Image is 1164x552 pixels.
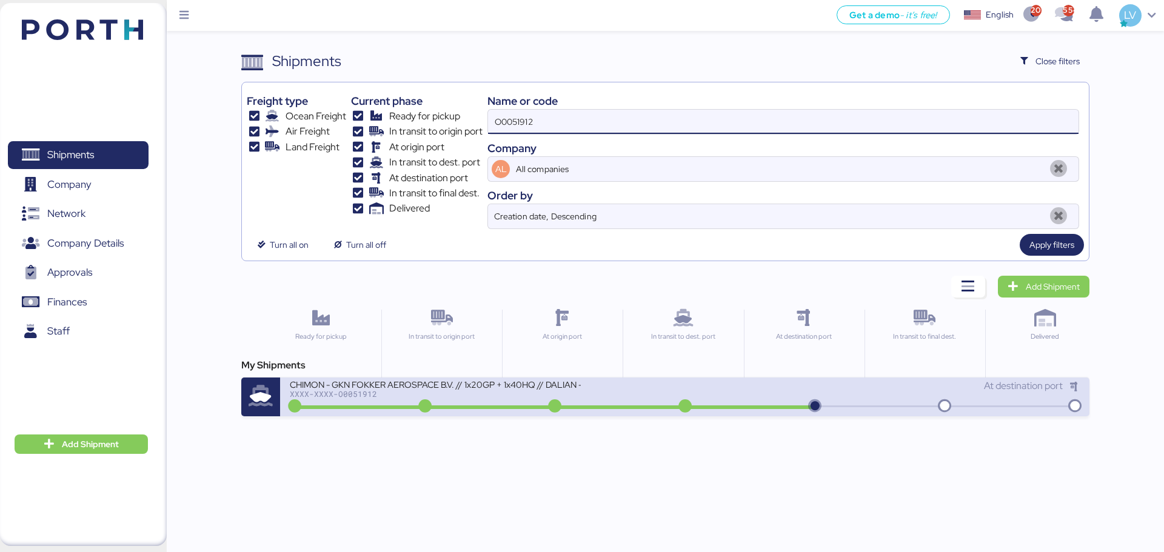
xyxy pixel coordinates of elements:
[323,234,396,256] button: Turn all off
[290,390,581,398] div: XXXX-XXXX-O0051912
[1035,54,1080,68] span: Close filters
[47,205,85,222] span: Network
[241,358,1089,373] div: My Shipments
[487,187,1079,204] div: Order by
[270,238,309,252] span: Turn all on
[174,5,195,26] button: Menu
[998,276,1089,298] a: Add Shipment
[628,331,738,342] div: In transit to dest. port
[47,293,87,311] span: Finances
[387,331,497,342] div: In transit to origin port
[8,288,149,316] a: Finances
[1026,279,1080,294] span: Add Shipment
[487,93,1079,109] div: Name or code
[389,186,480,201] span: In transit to final dest.
[389,171,468,185] span: At destination port
[389,155,480,170] span: In transit to dest. port
[247,93,346,109] div: Freight type
[346,238,386,252] span: Turn all off
[991,331,1100,342] div: Delivered
[8,259,149,287] a: Approvals
[749,331,859,342] div: At destination port
[1011,50,1089,72] button: Close filters
[47,322,70,340] span: Staff
[1029,238,1074,252] span: Apply filters
[47,264,92,281] span: Approvals
[8,318,149,345] a: Staff
[286,109,346,124] span: Ocean Freight
[286,124,330,139] span: Air Freight
[984,379,1063,392] span: At destination port
[247,234,318,256] button: Turn all on
[15,434,148,454] button: Add Shipment
[47,176,92,193] span: Company
[47,146,94,164] span: Shipments
[290,379,581,389] div: CHIMON - GKN FOKKER AEROSPACE B.V. // 1x20GP + 1x40HQ // DALIAN - MANZANILLO // HBL: BJSSE2507002...
[487,140,1079,156] div: Company
[1020,234,1084,256] button: Apply filters
[286,140,339,155] span: Land Freight
[8,229,149,257] a: Company Details
[513,157,1044,181] input: AL
[495,162,507,176] span: AL
[8,141,149,169] a: Shipments
[389,109,460,124] span: Ready for pickup
[62,437,119,451] span: Add Shipment
[1124,7,1136,23] span: LV
[389,201,430,216] span: Delivered
[266,331,376,342] div: Ready for pickup
[272,50,341,72] div: Shipments
[8,170,149,198] a: Company
[870,331,980,342] div: In transit to final dest.
[986,8,1014,21] div: English
[351,93,483,109] div: Current phase
[389,140,444,155] span: At origin port
[8,200,149,228] a: Network
[389,124,483,139] span: In transit to origin port
[47,234,124,252] span: Company Details
[507,331,617,342] div: At origin port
